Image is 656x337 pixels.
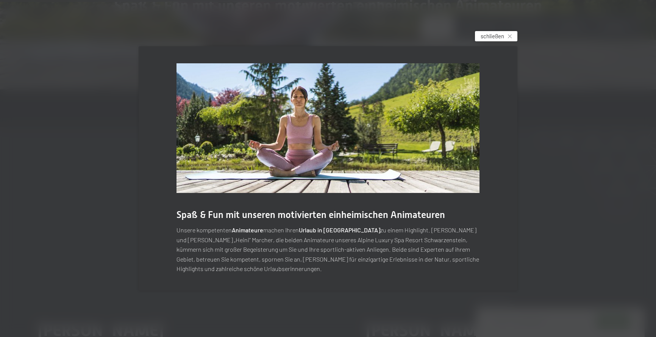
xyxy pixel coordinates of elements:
[481,32,504,40] span: schließen
[176,225,480,274] p: Unsere kompetenten machen Ihren zu einem Highlight. [PERSON_NAME] und [PERSON_NAME] „Heini“ March...
[299,226,380,234] strong: Urlaub in [GEOGRAPHIC_DATA]
[176,209,445,220] span: Spaß & Fun mit unseren motivierten einheimischen Animateuren
[176,63,480,193] img: Aktivurlaub in Südtirol | Wandern, Biken, Fitness & Yoga im Hotel Schwarzenstein
[232,226,263,234] strong: Animateure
